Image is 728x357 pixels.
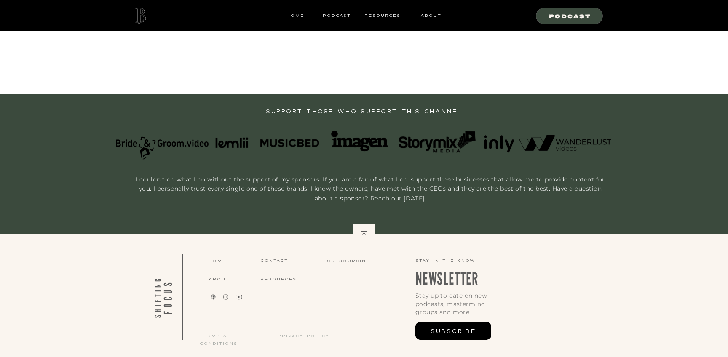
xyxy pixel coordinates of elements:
span: subscribe [431,326,476,336]
a: SHIFTING [152,254,176,340]
a: resources [260,275,320,283]
a: HOME [286,12,304,19]
a: about [209,275,260,283]
p: NEWSLETTER [415,266,573,282]
a: home [209,257,260,265]
a: resources [361,12,401,19]
p: Stay in the know [415,257,573,264]
a: Podcast [541,12,599,19]
h3: Support those who support this channel [238,107,490,115]
a: privacy policy [278,332,345,340]
a: terms & conditions [200,332,267,340]
a: ABOUT [420,12,442,19]
a: FOCUS [161,254,176,340]
a: Podcast [320,12,353,19]
a: subscribe [415,322,491,340]
p: I couldn't do what I do without the support of my sponsors. If you are a fan of what I do, suppor... [134,175,607,205]
a: Outsourcing [327,257,386,265]
p: Stay up to date on new podcasts, mastermind groups and more [415,292,509,321]
a: CONTACT [260,257,312,265]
